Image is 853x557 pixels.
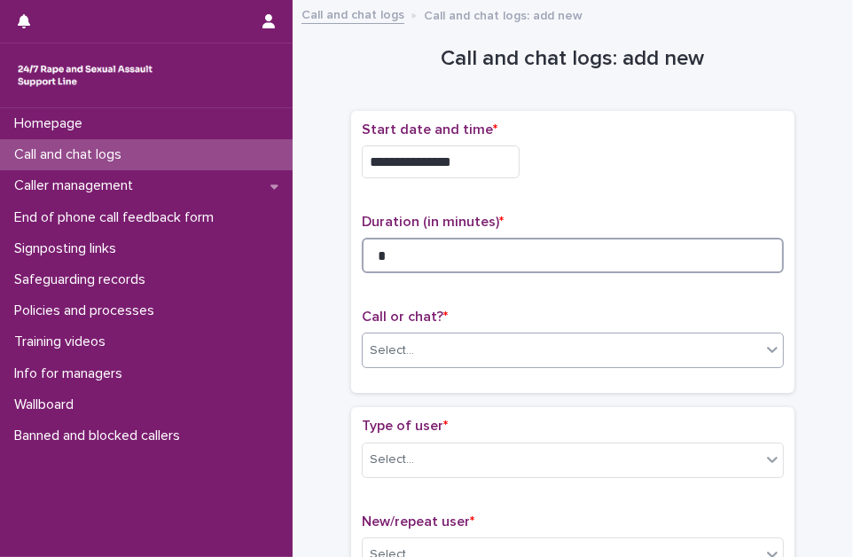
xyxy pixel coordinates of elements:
[7,177,147,194] p: Caller management
[351,46,794,72] h1: Call and chat logs: add new
[362,215,504,229] span: Duration (in minutes)
[362,419,448,433] span: Type of user
[14,58,156,93] img: rhQMoQhaT3yELyF149Cw
[362,514,474,529] span: New/repeat user
[370,341,414,360] div: Select...
[7,209,228,226] p: End of phone call feedback form
[362,310,448,324] span: Call or chat?
[424,4,583,24] p: Call and chat logs: add new
[301,4,404,24] a: Call and chat logs
[7,333,120,350] p: Training videos
[7,365,137,382] p: Info for managers
[7,428,194,444] p: Banned and blocked callers
[7,302,168,319] p: Policies and processes
[7,115,97,132] p: Homepage
[7,146,136,163] p: Call and chat logs
[7,396,88,413] p: Wallboard
[7,240,130,257] p: Signposting links
[370,451,414,469] div: Select...
[362,122,497,137] span: Start date and time
[7,271,160,288] p: Safeguarding records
